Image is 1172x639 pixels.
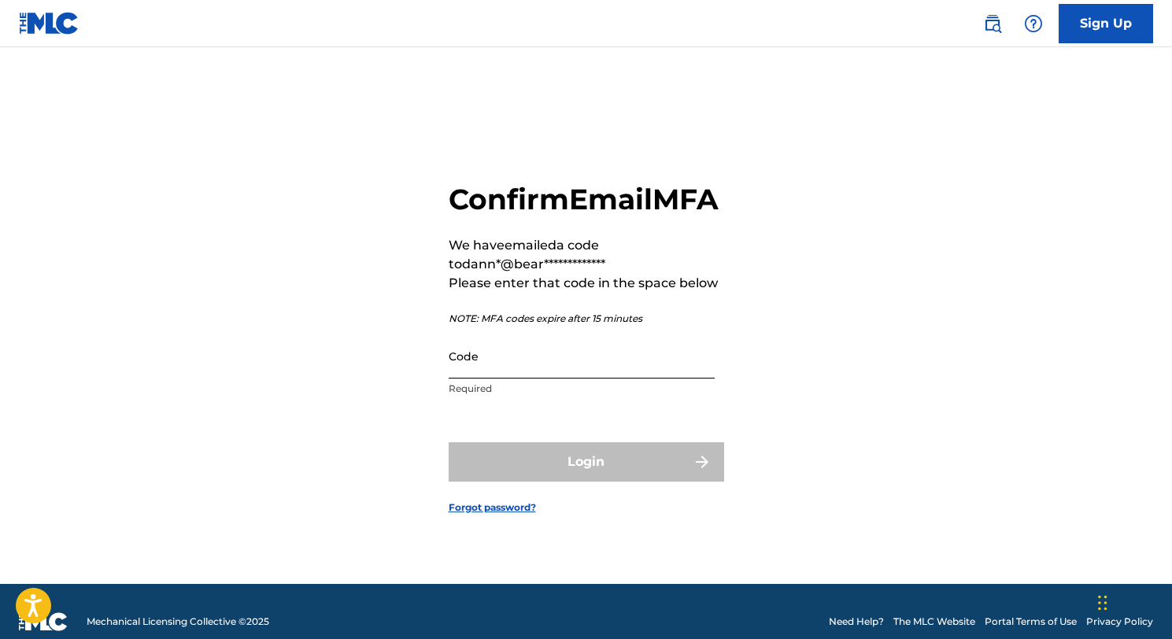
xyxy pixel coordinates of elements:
[449,274,724,293] p: Please enter that code in the space below
[1086,615,1153,629] a: Privacy Policy
[19,612,68,631] img: logo
[893,615,975,629] a: The MLC Website
[449,500,536,515] a: Forgot password?
[985,615,1077,629] a: Portal Terms of Use
[87,615,269,629] span: Mechanical Licensing Collective © 2025
[977,8,1008,39] a: Public Search
[1093,563,1172,639] iframe: Chat Widget
[829,615,884,629] a: Need Help?
[1098,579,1107,626] div: Drag
[1018,8,1049,39] div: Help
[19,12,79,35] img: MLC Logo
[449,182,724,217] h2: Confirm Email MFA
[449,382,715,396] p: Required
[1059,4,1153,43] a: Sign Up
[1024,14,1043,33] img: help
[449,312,724,326] p: NOTE: MFA codes expire after 15 minutes
[983,14,1002,33] img: search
